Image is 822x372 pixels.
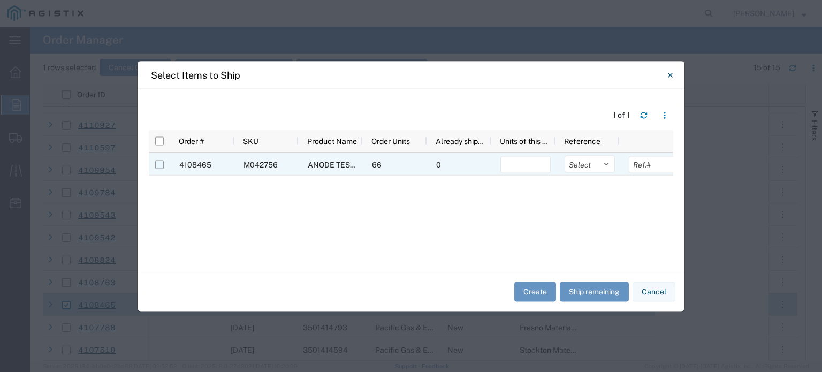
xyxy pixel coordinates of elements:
div: 1 of 1 [613,110,631,121]
span: 4108465 [179,160,211,169]
span: Reference [564,136,600,145]
span: M042756 [243,160,278,169]
button: Ship remaining [560,282,629,302]
span: ANODE TEST BOX, 8" X 4" X 4" ENCLOSURE [308,160,463,169]
span: 66 [372,160,382,169]
span: Units of this shipment [500,136,551,145]
button: Refresh table [635,107,652,124]
span: Already shipped [436,136,487,145]
h4: Select Items to Ship [151,68,240,82]
button: Cancel [633,282,675,302]
button: Create [514,282,556,302]
span: Product Name [307,136,357,145]
button: Close [659,64,681,86]
input: Ref.# [629,156,679,173]
span: Order Units [371,136,410,145]
span: SKU [243,136,258,145]
span: 0 [436,160,441,169]
span: Order # [179,136,204,145]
